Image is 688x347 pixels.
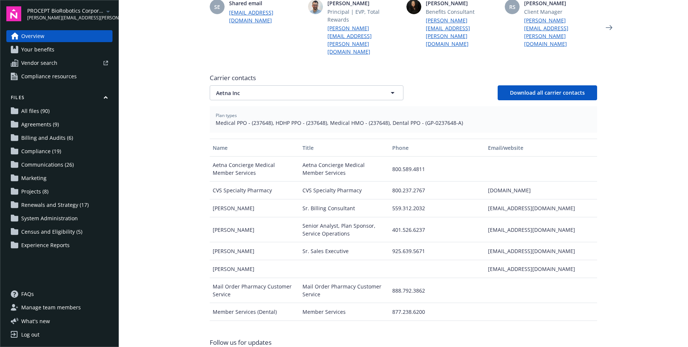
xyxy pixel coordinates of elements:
[6,94,112,104] button: Files
[389,303,485,321] div: 877.238.6200
[485,260,597,278] div: [EMAIL_ADDRESS][DOMAIN_NAME]
[6,186,112,198] a: Projects (8)
[21,145,61,157] span: Compliance (19)
[6,105,112,117] a: All files (90)
[216,119,591,127] span: Medical PPO - (237648), HDHP PPO - (237648), Medical HMO - (237648), Dental PPO - (GP-0237648-A)
[299,199,389,217] div: Sr. Billing Consultant
[498,85,597,100] button: Download all carrier contacts
[485,182,597,199] div: [DOMAIN_NAME]
[21,70,77,82] span: Compliance resources
[21,132,73,144] span: Billing and Audits (6)
[426,16,499,48] a: [PERSON_NAME][EMAIL_ADDRESS][PERSON_NAME][DOMAIN_NAME]
[21,317,50,325] span: What ' s new
[299,242,389,260] div: Sr. Sales Executive
[27,15,104,21] span: [PERSON_NAME][EMAIL_ADDRESS][PERSON_NAME][DOMAIN_NAME]
[389,157,485,182] div: 800.589.4811
[21,212,78,224] span: System Administration
[21,57,57,69] span: Vendor search
[6,159,112,171] a: Communications (26)
[21,119,59,130] span: Agreements (9)
[485,321,597,339] div: [DOMAIN_NAME]
[21,199,89,211] span: Renewals and Strategy (17)
[299,278,389,303] div: Mail Order Pharmacy Customer Service
[524,8,597,16] span: Client Manager
[392,144,482,152] div: Phone
[299,303,389,321] div: Member Services
[6,145,112,157] a: Compliance (19)
[6,57,112,69] a: Vendor search
[389,278,485,303] div: 888.792.3862
[6,172,112,184] a: Marketing
[299,157,389,182] div: Aetna Concierge Medical Member Services
[389,199,485,217] div: 559.312.2032
[6,70,112,82] a: Compliance resources
[603,22,615,34] a: Next
[104,7,112,16] a: arrowDropDown
[21,329,39,341] div: Log out
[210,260,299,278] div: [PERSON_NAME]
[210,278,299,303] div: Mail Order Pharmacy Customer Service
[210,157,299,182] div: Aetna Concierge Medical Member Services
[6,239,112,251] a: Experience Reports
[389,321,485,339] div: 877.973.3238
[21,302,81,313] span: Manage team members
[6,44,112,56] a: Your benefits
[213,144,297,152] div: Name
[389,217,485,242] div: 401.526.6237
[210,85,403,100] button: Aetna Inc
[485,242,597,260] div: [EMAIL_ADDRESS][DOMAIN_NAME]
[6,119,112,130] a: Agreements (9)
[327,24,400,56] a: [PERSON_NAME][EMAIL_ADDRESS][PERSON_NAME][DOMAIN_NAME]
[21,44,54,56] span: Your benefits
[210,303,299,321] div: Member Services (Dental)
[485,217,597,242] div: [EMAIL_ADDRESS][DOMAIN_NAME]
[210,182,299,199] div: CVS Specialty Pharmacy
[485,199,597,217] div: [EMAIL_ADDRESS][DOMAIN_NAME]
[6,199,112,211] a: Renewals and Strategy (17)
[210,321,299,339] div: Member Services (Vision)
[299,182,389,199] div: CVS Specialty Pharmacy
[510,89,585,96] span: Download all carrier contacts
[21,105,50,117] span: All files (90)
[210,139,299,157] button: Name
[210,338,272,347] span: Follow us for updates
[21,30,44,42] span: Overview
[488,144,594,152] div: Email/website
[6,6,21,21] img: navigator-logo.svg
[6,30,112,42] a: Overview
[216,112,591,119] span: Plan types
[21,172,47,184] span: Marketing
[229,9,302,24] a: [EMAIL_ADDRESS][DOMAIN_NAME]
[21,288,34,300] span: FAQs
[299,217,389,242] div: Senior Analyst, Plan Sponsor, Service Operations
[485,139,597,157] button: Email/website
[389,139,485,157] button: Phone
[6,288,112,300] a: FAQs
[27,6,112,21] button: PROCEPT BioRobotics Corporation[PERSON_NAME][EMAIL_ADDRESS][PERSON_NAME][DOMAIN_NAME]arrowDropDown
[21,186,48,198] span: Projects (8)
[21,159,74,171] span: Communications (26)
[389,242,485,260] div: 925.639.5671
[524,16,597,48] a: [PERSON_NAME][EMAIL_ADDRESS][PERSON_NAME][DOMAIN_NAME]
[426,8,499,16] span: Benefits Consultant
[302,144,386,152] div: Title
[210,199,299,217] div: [PERSON_NAME]
[21,226,82,238] span: Census and Eligibility (5)
[327,8,400,23] span: Principal | EVP, Total Rewards
[21,239,70,251] span: Experience Reports
[6,226,112,238] a: Census and Eligibility (5)
[210,73,597,82] span: Carrier contacts
[389,182,485,199] div: 800.237.2767
[6,212,112,224] a: System Administration
[509,3,516,11] span: RS
[6,317,62,325] button: What's new
[6,302,112,313] a: Manage team members
[210,242,299,260] div: [PERSON_NAME]
[299,139,389,157] button: Title
[214,3,220,11] span: SE
[27,7,104,15] span: PROCEPT BioRobotics Corporation
[216,89,371,97] span: Aetna Inc
[210,217,299,242] div: [PERSON_NAME]
[6,132,112,144] a: Billing and Audits (6)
